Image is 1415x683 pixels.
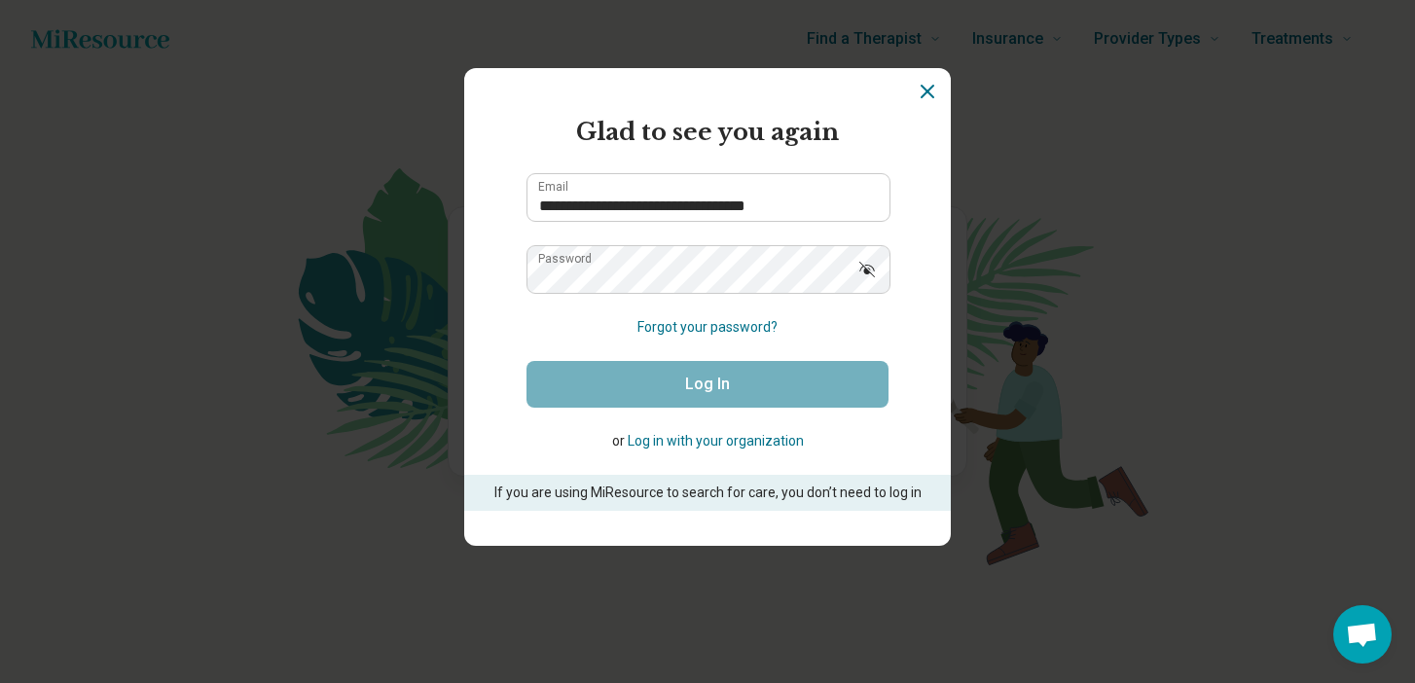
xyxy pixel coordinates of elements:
button: Dismiss [916,80,939,103]
label: Email [538,181,568,193]
button: Forgot your password? [637,317,778,338]
p: If you are using MiResource to search for care, you don’t need to log in [491,483,924,503]
label: Password [538,253,592,265]
button: Show password [846,245,889,292]
button: Log In [526,361,889,408]
section: Login Dialog [464,68,951,546]
p: or [526,431,889,451]
h2: Glad to see you again [526,115,889,150]
button: Log in with your organization [628,431,804,451]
